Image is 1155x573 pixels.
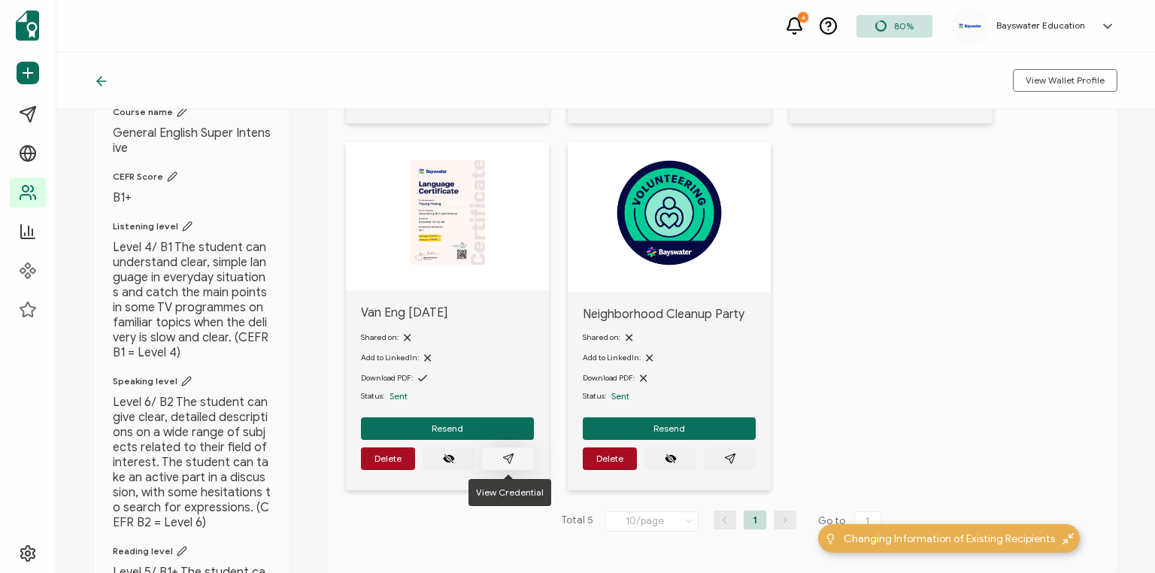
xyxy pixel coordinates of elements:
[113,375,271,387] span: Speaking level
[818,511,884,532] span: Go to
[113,240,271,360] span: Level 4/ B1 The student can understand clear, simple language in everyday situations and catch th...
[744,511,766,529] li: 1
[113,545,271,557] span: Reading level
[583,307,756,322] span: Neighborhood Cleanup Party
[611,390,629,402] span: Sent
[894,20,914,32] span: 80%
[583,390,606,402] span: Status:
[561,511,593,532] span: Total 5
[374,454,402,463] span: Delete
[959,23,981,29] img: e421b917-46e4-4ebc-81ec-125abdc7015c.png
[996,20,1085,31] h5: Bayswater Education
[468,479,551,506] div: View Credential
[113,220,271,232] span: Listening level
[798,12,808,23] div: 4
[16,11,39,41] img: sertifier-logomark-colored.svg
[583,353,641,362] span: Add to LinkedIn:
[596,454,623,463] span: Delete
[443,453,455,465] ion-icon: eye off
[665,453,677,465] ion-icon: eye off
[583,373,635,383] span: Download PDF:
[1013,69,1117,92] button: View Wallet Profile
[502,453,514,465] ion-icon: paper plane outline
[361,390,384,402] span: Status:
[361,373,413,383] span: Download PDF:
[361,305,534,322] span: Van Eng [DATE]
[113,395,271,530] span: Level 6/ B2 The student can give clear, detailed descriptions on a wide range of subjects related...
[844,531,1055,547] span: Changing Information of Existing Recipients
[1080,501,1155,573] iframe: Chat Widget
[361,447,415,470] button: Delete
[113,190,271,205] span: B1+
[583,417,756,440] button: Resend
[113,126,271,156] span: General English Super Intensive
[1063,533,1074,544] img: minimize-icon.svg
[724,453,736,465] ion-icon: paper plane outline
[583,447,637,470] button: Delete
[583,332,620,342] span: Shared on:
[361,417,534,440] button: Resend
[113,106,271,118] span: Course name
[390,390,408,402] span: Sent
[113,171,271,183] span: CEFR Score
[653,424,685,433] span: Resend
[361,332,399,342] span: Shared on:
[361,353,419,362] span: Add to LinkedIn:
[605,511,699,532] input: Select
[1026,76,1105,85] span: View Wallet Profile
[432,424,463,433] span: Resend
